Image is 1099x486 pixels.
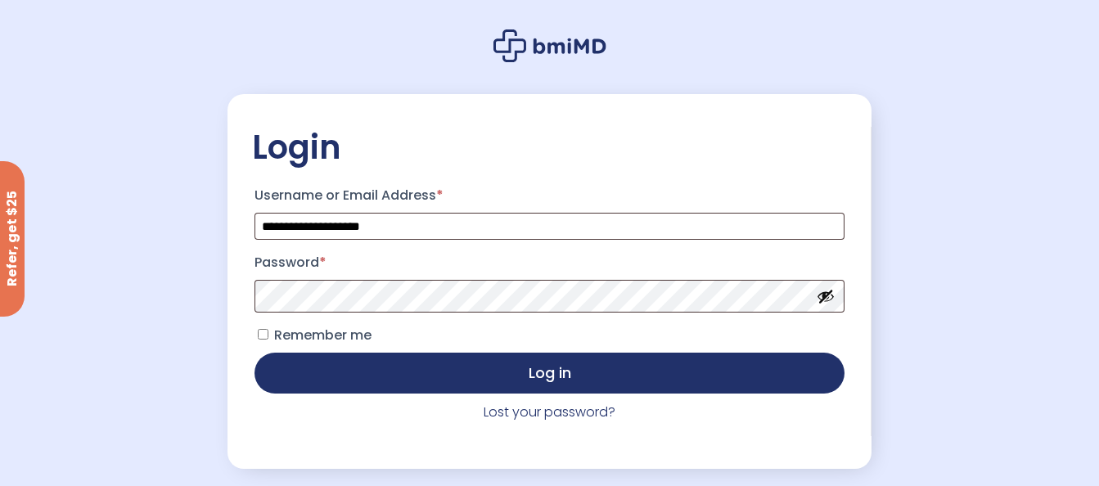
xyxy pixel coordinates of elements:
[252,127,846,168] h2: Login
[484,403,615,421] a: Lost your password?
[254,250,844,276] label: Password
[254,182,844,209] label: Username or Email Address
[258,329,268,340] input: Remember me
[817,287,835,305] button: Show password
[274,326,372,344] span: Remember me
[254,353,844,394] button: Log in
